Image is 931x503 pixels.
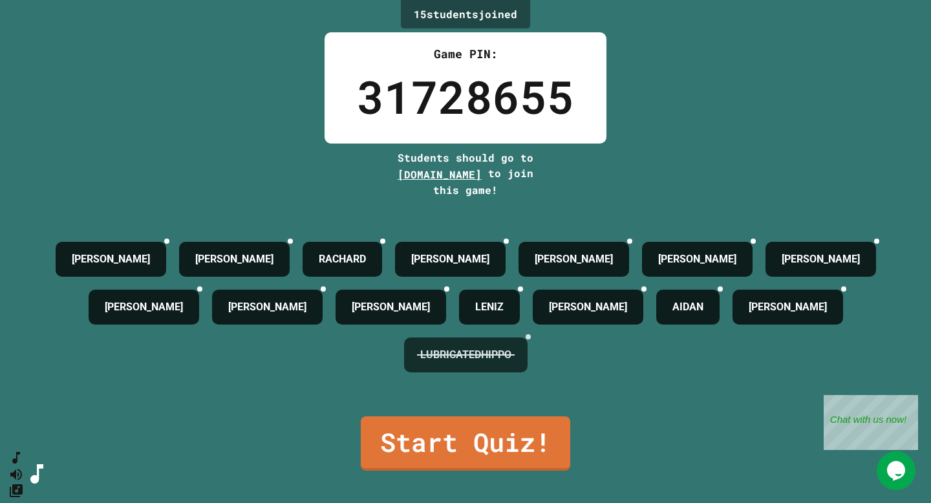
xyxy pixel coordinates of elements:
[535,251,613,267] h4: [PERSON_NAME]
[319,251,366,267] h4: RACHARD
[749,299,827,315] h4: [PERSON_NAME]
[782,251,860,267] h4: [PERSON_NAME]
[195,251,273,267] h4: [PERSON_NAME]
[549,299,627,315] h4: [PERSON_NAME]
[411,251,489,267] h4: [PERSON_NAME]
[8,482,24,498] button: Change Music
[8,466,24,482] button: Mute music
[672,299,703,315] h4: AIDAN
[352,299,430,315] h4: [PERSON_NAME]
[228,299,306,315] h4: [PERSON_NAME]
[357,63,574,131] div: 31728655
[877,451,918,490] iframe: chat widget
[8,450,24,466] button: SpeedDial basic example
[357,45,574,63] div: Game PIN:
[72,251,150,267] h4: [PERSON_NAME]
[385,150,546,198] div: Students should go to to join this game!
[475,299,504,315] h4: LENIZ
[105,299,183,315] h4: [PERSON_NAME]
[824,395,918,450] iframe: chat widget
[398,167,482,181] span: [DOMAIN_NAME]
[658,251,736,267] h4: [PERSON_NAME]
[361,416,570,471] a: Start Quiz!
[420,347,511,363] h4: LUBRICATEDHIPPO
